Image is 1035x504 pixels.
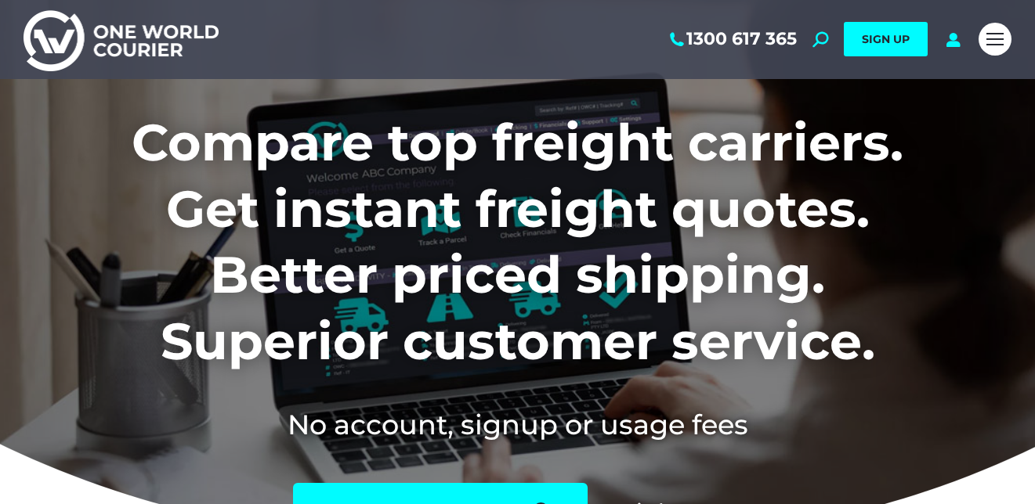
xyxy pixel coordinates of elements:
[24,8,219,71] img: One World Courier
[844,22,928,56] a: SIGN UP
[28,405,1007,444] h2: No account, signup or usage fees
[979,23,1011,56] a: Mobile menu icon
[667,29,797,49] a: 1300 617 365
[28,110,1007,374] h1: Compare top freight carriers. Get instant freight quotes. Better priced shipping. Superior custom...
[862,32,910,46] span: SIGN UP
